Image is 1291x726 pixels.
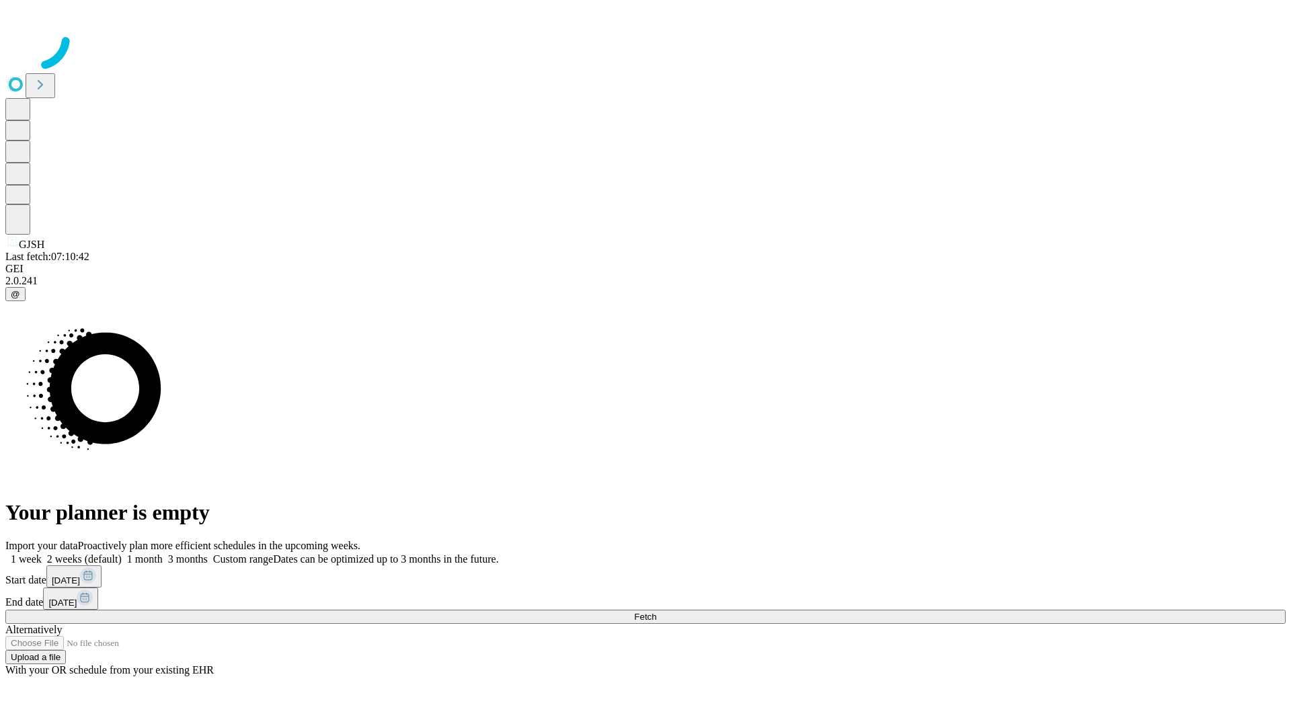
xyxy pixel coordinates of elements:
[47,553,122,565] span: 2 weeks (default)
[5,650,66,664] button: Upload a file
[19,239,44,250] span: GJSH
[5,251,89,262] span: Last fetch: 07:10:42
[5,664,214,676] span: With your OR schedule from your existing EHR
[213,553,273,565] span: Custom range
[5,263,1286,275] div: GEI
[5,565,1286,588] div: Start date
[11,553,42,565] span: 1 week
[168,553,208,565] span: 3 months
[5,624,62,635] span: Alternatively
[127,553,163,565] span: 1 month
[634,612,656,622] span: Fetch
[5,287,26,301] button: @
[273,553,498,565] span: Dates can be optimized up to 3 months in the future.
[43,588,98,610] button: [DATE]
[78,540,360,551] span: Proactively plan more efficient schedules in the upcoming weeks.
[46,565,102,588] button: [DATE]
[11,289,20,299] span: @
[5,610,1286,624] button: Fetch
[5,275,1286,287] div: 2.0.241
[5,588,1286,610] div: End date
[5,540,78,551] span: Import your data
[48,598,77,608] span: [DATE]
[5,500,1286,525] h1: Your planner is empty
[52,575,80,586] span: [DATE]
